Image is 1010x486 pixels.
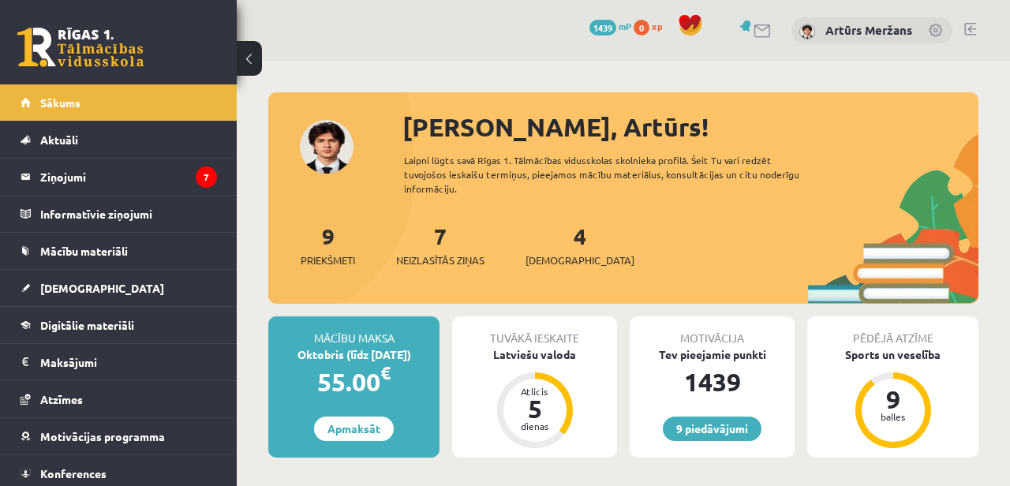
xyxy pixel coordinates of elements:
div: Laipni lūgts savā Rīgas 1. Tālmācības vidusskolas skolnieka profilā. Šeit Tu vari redzēt tuvojošo... [404,153,830,196]
span: Digitālie materiāli [40,318,134,332]
div: Motivācija [630,316,795,346]
span: Mācību materiāli [40,244,128,258]
legend: Informatīvie ziņojumi [40,196,217,232]
a: Mācību materiāli [21,233,217,269]
div: 9 [870,387,917,412]
span: € [380,361,391,384]
div: 1439 [630,363,795,401]
a: Atzīmes [21,381,217,417]
a: 7Neizlasītās ziņas [396,222,484,268]
span: Aktuāli [40,133,78,147]
i: 7 [196,166,217,188]
a: 9 piedāvājumi [663,417,761,441]
a: 1439 mP [589,20,631,32]
span: xp [652,20,662,32]
div: [PERSON_NAME], Artūrs! [402,108,978,146]
div: dienas [511,421,559,431]
span: 0 [634,20,649,36]
span: Atzīmes [40,392,83,406]
div: 5 [511,396,559,421]
a: Aktuāli [21,121,217,158]
a: [DEMOGRAPHIC_DATA] [21,270,217,306]
span: Sākums [40,95,80,110]
div: Latviešu valoda [452,346,617,363]
span: Motivācijas programma [40,429,165,443]
span: Konferences [40,466,107,480]
a: Rīgas 1. Tālmācības vidusskola [17,28,144,67]
div: Pēdējā atzīme [807,316,978,346]
a: Motivācijas programma [21,418,217,454]
a: Sākums [21,84,217,121]
span: [DEMOGRAPHIC_DATA] [526,252,634,268]
div: Tuvākā ieskaite [452,316,617,346]
span: mP [619,20,631,32]
div: Sports un veselība [807,346,978,363]
a: 9Priekšmeti [301,222,355,268]
a: Artūrs Meržans [825,22,912,38]
a: Latviešu valoda Atlicis 5 dienas [452,346,617,450]
img: Artūrs Meržans [799,24,815,39]
div: Atlicis [511,387,559,396]
legend: Maksājumi [40,344,217,380]
span: [DEMOGRAPHIC_DATA] [40,281,164,295]
a: Sports un veselība 9 balles [807,346,978,450]
div: 55.00 [268,363,440,401]
a: Digitālie materiāli [21,307,217,343]
a: 0 xp [634,20,670,32]
div: Oktobris (līdz [DATE]) [268,346,440,363]
div: balles [870,412,917,421]
a: Ziņojumi7 [21,159,217,195]
span: Neizlasītās ziņas [396,252,484,268]
span: 1439 [589,20,616,36]
div: Tev pieejamie punkti [630,346,795,363]
a: Maksājumi [21,344,217,380]
div: Mācību maksa [268,316,440,346]
a: Apmaksāt [314,417,394,441]
a: 4[DEMOGRAPHIC_DATA] [526,222,634,268]
legend: Ziņojumi [40,159,217,195]
a: Informatīvie ziņojumi [21,196,217,232]
span: Priekšmeti [301,252,355,268]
